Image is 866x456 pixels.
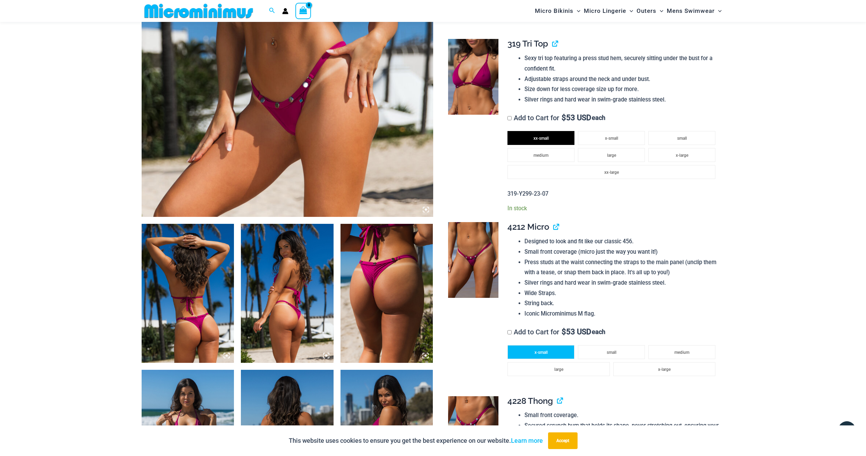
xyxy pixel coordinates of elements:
[637,2,656,20] span: Outers
[507,39,548,49] span: 319 Tri Top
[142,3,256,19] img: MM SHOP LOGO FLAT
[507,222,549,232] span: 4212 Micro
[507,131,574,145] li: xx-small
[289,435,543,446] p: This website uses cookies to ensure you get the best experience on our website.
[507,345,574,359] li: x-small
[507,148,574,162] li: medium
[507,116,512,120] input: Add to Cart for$53 USD each
[524,410,719,421] li: Small front coverage.
[635,2,665,20] a: OutersMenu ToggleMenu Toggle
[507,205,719,212] p: In stock
[607,153,616,158] span: large
[340,224,433,363] img: Tight Rope Pink 4228 Thong
[507,362,609,376] li: large
[142,224,234,363] img: Tight Rope Pink 319 Top 4228 Thong
[524,309,719,319] li: Iconic Microminimus M flag.
[573,2,580,20] span: Menu Toggle
[578,131,645,145] li: x-small
[241,224,334,363] img: Tight Rope Pink 319 Top 4228 Thong
[667,2,715,20] span: Mens Swimwear
[511,437,543,444] a: Learn more
[613,362,715,376] li: x-large
[524,278,719,288] li: Silver rings and hard wear in swim-grade stainless steel.
[533,2,582,20] a: Micro BikinisMenu ToggleMenu Toggle
[605,136,618,141] span: x-small
[665,2,723,20] a: Mens SwimwearMenu ToggleMenu Toggle
[524,74,719,84] li: Adjustable straps around the neck and under bust.
[562,328,591,335] span: 53 USD
[524,288,719,299] li: Wide Straps.
[533,136,549,141] span: xx-small
[582,2,635,20] a: Micro LingerieMenu ToggleMenu Toggle
[607,350,616,355] span: small
[584,2,626,20] span: Micro Lingerie
[507,396,553,406] span: 4228 Thong
[524,257,719,278] li: Press studs at the waist connecting the straps to the main panel (unclip them with a tease, or sn...
[658,367,671,372] span: x-large
[604,170,619,175] span: xx-large
[535,350,548,355] span: x-small
[295,3,311,19] a: View Shopping Cart, empty
[677,136,687,141] span: small
[532,1,725,21] nav: Site Navigation
[524,84,719,95] li: Size down for less coverage size up for more.
[648,345,715,359] li: medium
[648,131,715,145] li: small
[578,148,645,162] li: large
[269,7,275,15] a: Search icon link
[507,328,605,336] label: Add to Cart for
[524,95,719,105] li: Silver rings and hard wear in swim-grade stainless steel.
[507,189,719,199] p: 319-Y299-23-07
[656,2,663,20] span: Menu Toggle
[715,2,722,20] span: Menu Toggle
[554,367,563,372] span: large
[562,327,566,336] span: $
[524,53,719,74] li: Sexy tri top featuring a press stud hem, securely sitting under the bust for a confident fit.
[626,2,633,20] span: Menu Toggle
[592,114,605,121] span: each
[676,153,688,158] span: x-large
[533,153,548,158] span: medium
[674,350,689,355] span: medium
[548,432,578,449] button: Accept
[448,222,498,298] img: Tight Rope Pink 319 4212 Micro
[507,165,715,179] li: xx-large
[282,8,288,14] a: Account icon link
[535,2,573,20] span: Micro Bikinis
[648,148,715,162] li: x-large
[507,114,605,122] label: Add to Cart for
[524,421,719,441] li: Secured scrunch bum that holds its shape, never stretching out, ensuring your curves are always p...
[448,39,498,115] img: Tight Rope Pink 319 Top
[592,328,605,335] span: each
[524,236,719,247] li: Designed to look and fit like our classic 456.
[562,113,566,122] span: $
[507,330,512,334] input: Add to Cart for$53 USD each
[524,298,719,309] li: String back.
[562,114,591,121] span: 53 USD
[524,247,719,257] li: Small front coverage (micro just the way you want it!)
[578,345,645,359] li: small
